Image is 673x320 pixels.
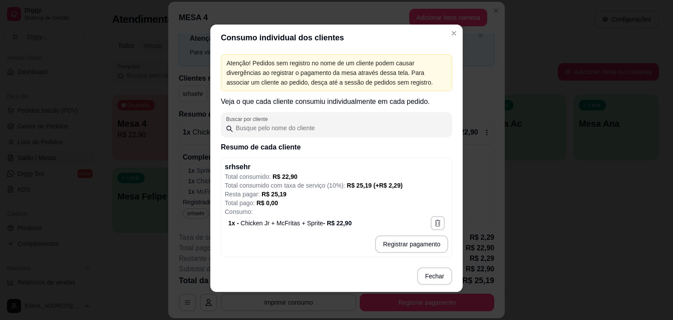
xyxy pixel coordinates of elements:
span: search [226,125,233,132]
p: Resta pagar: [225,190,448,199]
p: Total consumido com taxa de serviço ( 10 %): [225,181,448,190]
span: R$ 0,00 [256,199,278,206]
span: R$ 22,90 [273,173,298,180]
input: Buscar por cliente [233,124,447,132]
span: Chicken Jr + McFritas + Sprite [241,220,323,227]
button: Fechar [417,267,452,285]
p: srhsehr [225,162,251,172]
span: R$ 25,19 [262,191,287,198]
p: Consumo: [225,207,448,216]
span: R$ 25,19 (+ R$ 2,29 ) [347,182,403,189]
header: Consumo individual dos clientes [210,25,463,51]
label: Buscar por cliente [226,115,271,123]
p: Total consumido: [225,172,448,181]
p: Veja o que cada cliente consumiu individualmente em cada pedido. [221,96,452,107]
p: 1 x - - R$ 22,90 [228,219,352,228]
button: Close [447,26,461,40]
div: Atenção! Pedidos sem registro no nome de um cliente podem causar divergências ao registrar o paga... [227,58,446,87]
p: Total pago: [225,199,448,207]
button: Registrar pagamento [375,235,448,253]
p: Resumo de cada cliente [221,142,452,153]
